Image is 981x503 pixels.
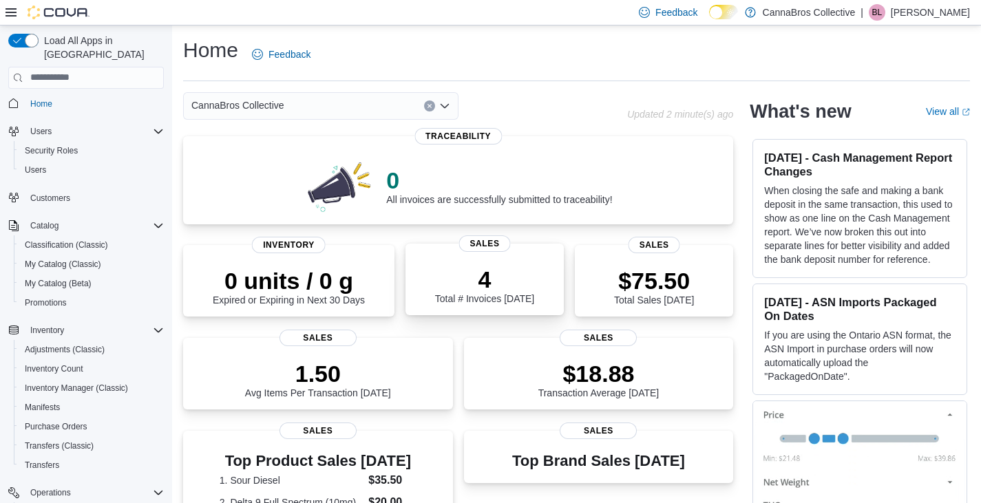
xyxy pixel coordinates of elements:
a: Customers [25,190,76,206]
span: My Catalog (Beta) [25,278,92,289]
h3: Top Brand Sales [DATE] [512,453,685,469]
span: Adjustments (Classic) [19,341,164,358]
button: Inventory Manager (Classic) [14,378,169,398]
span: BL [872,4,883,21]
button: Catalog [25,217,64,234]
h2: What's new [750,100,851,122]
div: Total # Invoices [DATE] [435,266,534,304]
span: Users [19,162,164,178]
button: My Catalog (Classic) [14,255,169,274]
div: All invoices are successfully submitted to traceability! [386,167,612,205]
span: My Catalog (Classic) [25,259,101,270]
span: Inventory [252,237,326,253]
a: View allExternal link [926,106,970,117]
button: Open list of options [439,100,450,111]
span: Catalog [25,217,164,234]
a: Inventory Manager (Classic) [19,380,134,396]
button: Inventory Count [14,359,169,378]
span: Manifests [19,399,164,416]
a: Users [19,162,52,178]
button: Customers [3,188,169,208]
h3: [DATE] - Cash Management Report Changes [764,151,956,178]
a: My Catalog (Classic) [19,256,107,272]
span: Operations [25,484,164,501]
p: [PERSON_NAME] [891,4,970,21]
h1: Home [183,36,238,64]
div: Total Sales [DATE] [614,267,694,306]
span: Classification (Classic) [19,237,164,253]
p: 0 units / 0 g [213,267,365,295]
a: Home [25,96,58,112]
span: Sales [629,237,680,253]
h3: Top Product Sales [DATE] [220,453,416,469]
button: Catalog [3,216,169,235]
button: Users [14,160,169,180]
span: Inventory Count [19,361,164,377]
button: My Catalog (Beta) [14,274,169,293]
span: Sales [459,235,511,252]
p: | [861,4,863,21]
button: Operations [3,483,169,502]
span: Sales [560,330,637,346]
button: Security Roles [14,141,169,160]
span: Sales [560,422,637,439]
img: 0 [304,158,376,213]
span: Transfers (Classic) [25,440,94,451]
span: Promotions [25,297,67,308]
button: Users [25,123,57,140]
p: If you are using the Ontario ASN format, the ASN Import in purchase orders will now automatically... [764,328,956,383]
span: Purchase Orders [19,418,164,435]
a: Promotions [19,295,72,311]
button: Inventory [3,321,169,340]
h3: [DATE] - ASN Imports Packaged On Dates [764,295,956,323]
span: Inventory Manager (Classic) [19,380,164,396]
input: Dark Mode [709,5,738,19]
p: 1.50 [245,360,391,387]
span: Home [30,98,52,109]
div: Avg Items Per Transaction [DATE] [245,360,391,398]
span: Inventory Count [25,363,83,374]
button: Manifests [14,398,169,417]
button: Users [3,122,169,141]
span: Sales [279,422,357,439]
button: Purchase Orders [14,417,169,436]
span: Users [25,164,46,175]
span: Transfers [19,457,164,473]
span: Load All Apps in [GEOGRAPHIC_DATA] [39,34,164,61]
span: Customers [30,193,70,204]
div: Transaction Average [DATE] [538,360,660,398]
a: Inventory Count [19,361,89,377]
a: Purchase Orders [19,418,93,435]
a: Classification (Classic) [19,237,114,253]
a: My Catalog (Beta) [19,275,97,292]
p: $75.50 [614,267,694,295]
button: Operations [25,484,76,501]
span: Inventory [25,322,164,339]
button: Transfers (Classic) [14,436,169,456]
button: Transfers [14,456,169,475]
span: Manifests [25,402,60,413]
span: Security Roles [25,145,78,156]
span: Transfers (Classic) [19,438,164,454]
a: Feedback [246,41,316,68]
a: Transfers [19,457,65,473]
button: Classification (Classic) [14,235,169,255]
img: Cova [28,6,89,19]
button: Promotions [14,293,169,312]
span: My Catalog (Classic) [19,256,164,272]
span: Purchase Orders [25,421,87,432]
span: Adjustments (Classic) [25,344,105,355]
span: Feedback [655,6,697,19]
span: Security Roles [19,142,164,159]
p: 0 [386,167,612,194]
span: Users [30,126,52,137]
span: Classification (Classic) [25,239,108,250]
div: Bayden LaPiana [869,4,885,21]
span: CannaBros Collective [191,97,284,114]
span: Sales [279,330,357,346]
dt: 1. Sour Diesel [220,473,363,487]
span: Transfers [25,460,59,471]
p: When closing the safe and making a bank deposit in the same transaction, this used to show as one... [764,184,956,266]
span: Users [25,123,164,140]
p: 4 [435,266,534,293]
